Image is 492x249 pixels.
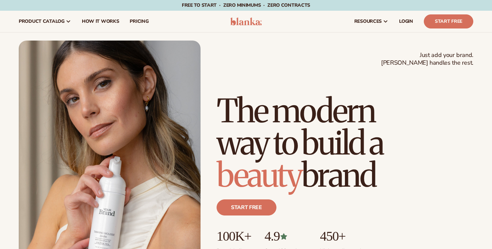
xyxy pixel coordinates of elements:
span: LOGIN [399,19,413,24]
a: resources [349,11,394,32]
img: logo [230,17,262,25]
span: Just add your brand. [PERSON_NAME] handles the rest. [381,51,473,67]
span: How It Works [82,19,119,24]
p: 450+ [320,229,370,244]
a: Start free [217,199,276,215]
h1: The modern way to build a brand [217,95,473,191]
p: 100K+ [217,229,251,244]
a: pricing [124,11,154,32]
a: product catalog [13,11,77,32]
span: product catalog [19,19,65,24]
span: beauty [217,155,301,195]
span: Free to start · ZERO minimums · ZERO contracts [182,2,310,8]
a: How It Works [77,11,125,32]
span: pricing [130,19,148,24]
a: Start Free [424,14,473,28]
a: LOGIN [394,11,418,32]
p: 4.9 [264,229,306,244]
span: resources [354,19,382,24]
